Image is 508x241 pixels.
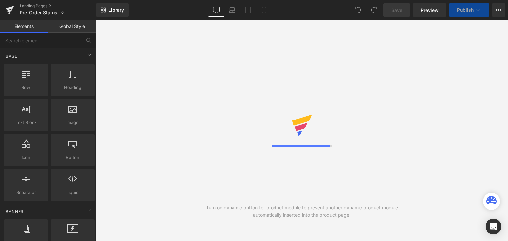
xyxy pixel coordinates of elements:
span: Library [108,7,124,13]
span: Icon [6,154,46,161]
div: Turn on dynamic button for product module to prevent another dynamic product module automatically... [199,204,405,219]
a: New Library [96,3,129,17]
span: Save [391,7,402,14]
a: Mobile [256,3,272,17]
span: Separator [6,189,46,196]
div: Open Intercom Messenger [486,219,501,234]
a: Desktop [208,3,224,17]
button: More [492,3,505,17]
span: Preview [421,7,439,14]
span: Image [53,119,93,126]
span: Base [5,53,18,59]
button: Redo [367,3,381,17]
a: Tablet [240,3,256,17]
a: Laptop [224,3,240,17]
span: Publish [457,7,474,13]
span: Banner [5,208,24,215]
span: Pre-Order Status [20,10,57,15]
a: Global Style [48,20,96,33]
a: Landing Pages [20,3,96,9]
span: Text Block [6,119,46,126]
a: Preview [413,3,446,17]
span: Button [53,154,93,161]
button: Publish [449,3,489,17]
button: Undo [352,3,365,17]
span: Row [6,84,46,91]
span: Heading [53,84,93,91]
span: Liquid [53,189,93,196]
